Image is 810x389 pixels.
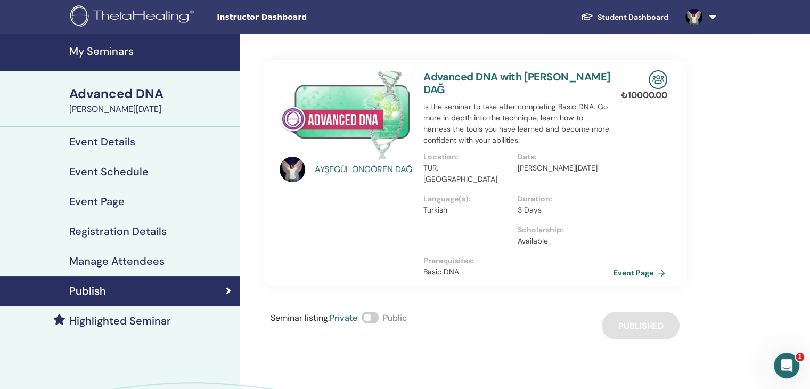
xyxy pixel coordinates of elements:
img: In-Person Seminar [649,70,667,89]
div: Advanced DNA [69,85,233,103]
a: Advanced DNA with [PERSON_NAME] DAĞ [423,70,610,96]
div: [PERSON_NAME][DATE] [69,103,233,116]
h4: Publish [69,285,106,297]
span: Public [383,312,407,323]
p: Prerequisites : [423,255,612,266]
p: Scholarship : [518,224,606,236]
span: Instructor Dashboard [217,12,377,23]
img: logo.png [70,5,198,29]
span: Private [330,312,357,323]
h4: My Seminars [69,45,233,58]
iframe: Intercom live chat [774,353,799,378]
a: AYŞEGÜL ÖNGÖREN DAĞ [315,163,413,176]
p: 3 Days [518,205,606,216]
p: Turkish [423,205,511,216]
a: Advanced DNA[PERSON_NAME][DATE] [63,85,240,116]
span: 1 [796,353,804,361]
a: Event Page [613,265,669,281]
img: default.jpg [280,157,305,182]
h4: Highlighted Seminar [69,314,171,327]
p: Duration : [518,193,606,205]
p: Basic DNA [423,266,612,278]
h4: Event Page [69,195,125,208]
h4: Manage Attendees [69,255,165,268]
h4: Event Schedule [69,165,149,178]
p: ₺ 10000.00 [621,89,667,102]
img: default.jpg [685,9,702,26]
p: [PERSON_NAME][DATE] [518,163,606,174]
p: is the seminar to take after completing Basic DNA. Go more in depth into the technique, learn how... [423,101,612,146]
p: Available [518,236,606,247]
a: Student Dashboard [572,7,677,27]
img: graduation-cap-white.svg [580,12,593,21]
span: Seminar listing : [271,312,330,323]
p: Date : [518,151,606,163]
h4: Registration Details [69,225,167,238]
img: Advanced DNA [280,70,411,160]
p: Language(s) : [423,193,511,205]
p: TUR, [GEOGRAPHIC_DATA] [423,163,511,185]
h4: Event Details [69,135,135,148]
p: Location : [423,151,511,163]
